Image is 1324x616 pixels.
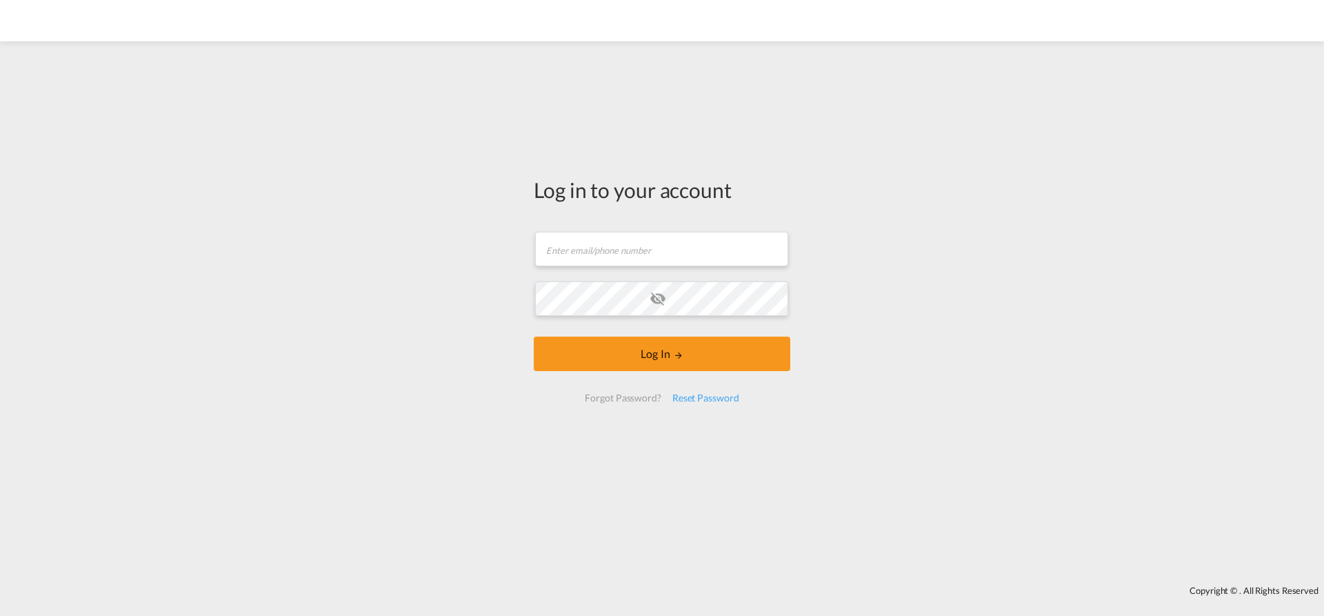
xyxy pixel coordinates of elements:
[579,386,666,410] div: Forgot Password?
[534,175,790,204] div: Log in to your account
[667,386,745,410] div: Reset Password
[534,337,790,371] button: LOGIN
[535,232,788,266] input: Enter email/phone number
[650,290,666,307] md-icon: icon-eye-off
